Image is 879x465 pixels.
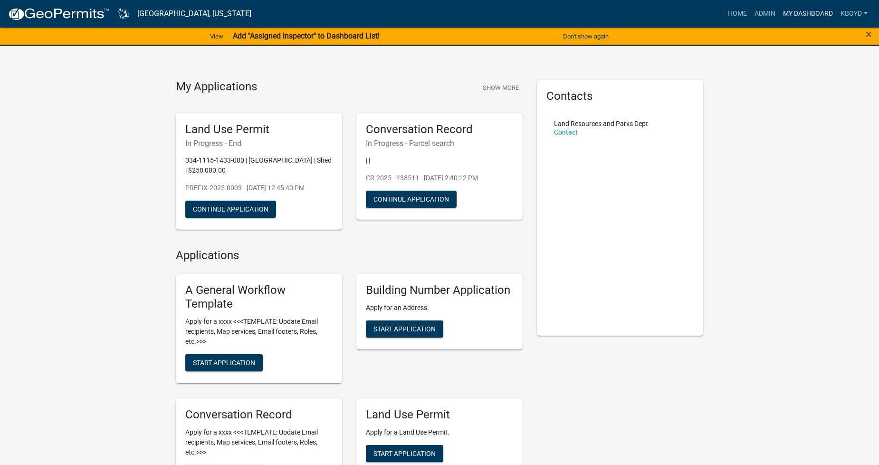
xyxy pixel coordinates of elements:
[206,29,227,44] a: View
[366,445,443,462] button: Start Application
[866,29,872,40] button: Close
[373,325,436,333] span: Start Application
[366,155,513,165] p: | |
[373,449,436,457] span: Start Application
[185,317,333,347] p: Apply for a xxxx <<<TEMPLATE: Update Email recipients, Map services, Email footers, Roles, etc.>>>
[554,120,648,127] p: Land Resources and Parks Dept
[185,283,333,311] h5: A General Workflow Template
[366,191,457,208] button: Continue Application
[479,80,523,96] button: Show More
[233,31,380,40] strong: Add "Assigned Inspector" to Dashboard List!
[176,80,257,94] h4: My Applications
[117,7,130,20] img: Dodge County, Wisconsin
[724,5,751,23] a: Home
[193,358,255,366] span: Start Application
[366,408,513,422] h5: Land Use Permit
[559,29,612,44] button: Don't show again
[137,6,251,22] a: [GEOGRAPHIC_DATA], [US_STATE]
[779,5,837,23] a: My Dashboard
[366,320,443,338] button: Start Application
[366,123,513,136] h5: Conversation Record
[176,249,523,262] h4: Applications
[185,139,333,148] h6: In Progress - End
[751,5,779,23] a: Admin
[185,155,333,175] p: 034-1115-1433-000 | [GEOGRAPHIC_DATA] | Shed | $250,000.00
[185,123,333,136] h5: Land Use Permit
[366,283,513,297] h5: Building Number Application
[185,183,333,193] p: PREFIX-2025-0003 - [DATE] 12:45:40 PM
[185,201,276,218] button: Continue Application
[366,427,513,437] p: Apply for a Land Use Permit.
[546,89,694,103] h5: Contacts
[185,408,333,422] h5: Conversation Record
[366,139,513,148] h6: In Progress - Parcel search
[366,173,513,183] p: CR-2025 - 438511 - [DATE] 2:40:12 PM
[185,354,263,371] button: Start Application
[554,128,578,136] a: Contact
[185,427,333,457] p: Apply for a xxxx <<<TEMPLATE: Update Email recipients, Map services, Email footers, Roles, etc.>>>
[366,303,513,313] p: Apply for an Address.
[866,28,872,41] span: ×
[837,5,871,23] a: kboyd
